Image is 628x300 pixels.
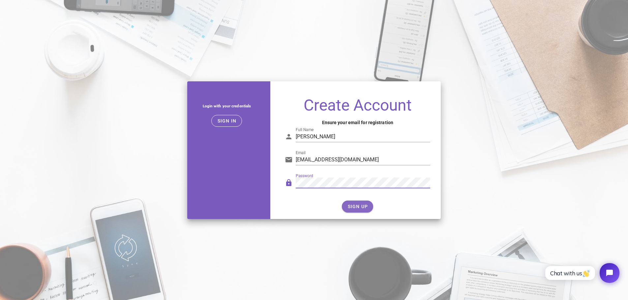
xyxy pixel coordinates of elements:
label: Full Name [296,127,314,132]
span: Sign in [217,118,236,123]
label: Email [296,150,306,155]
h5: Login with your credentials [193,102,261,110]
label: Password [296,174,313,178]
span: SIGN UP [347,204,368,209]
button: SIGN UP [342,201,373,212]
h4: Ensure your email for registration [285,119,430,126]
button: Sign in [211,115,242,127]
iframe: Tidio Chat [538,258,625,288]
h1: Create Account [285,97,430,114]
